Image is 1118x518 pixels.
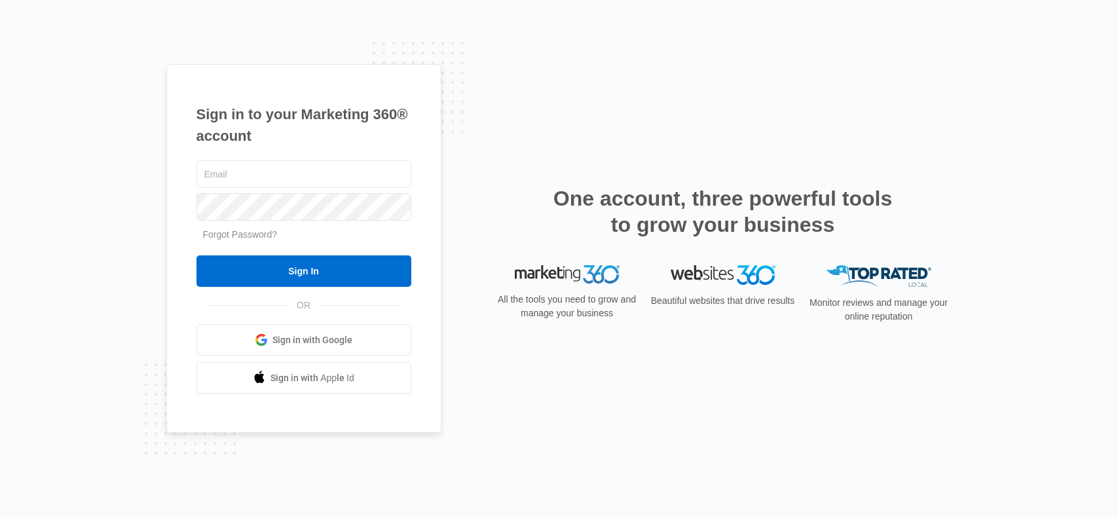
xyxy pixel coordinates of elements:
p: All the tools you need to grow and manage your business [494,293,641,320]
a: Forgot Password? [203,229,278,240]
a: Sign in with Apple Id [196,362,411,394]
span: OR [288,299,320,312]
span: Sign in with Google [272,333,352,347]
img: Marketing 360 [515,265,620,284]
h1: Sign in to your Marketing 360® account [196,103,411,147]
input: Email [196,160,411,188]
img: Websites 360 [671,265,775,284]
span: Sign in with Apple Id [270,371,354,385]
a: Sign in with Google [196,324,411,356]
img: Top Rated Local [827,265,931,287]
input: Sign In [196,255,411,287]
p: Beautiful websites that drive results [650,294,796,308]
p: Monitor reviews and manage your online reputation [806,296,952,324]
h2: One account, three powerful tools to grow your business [550,185,897,238]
